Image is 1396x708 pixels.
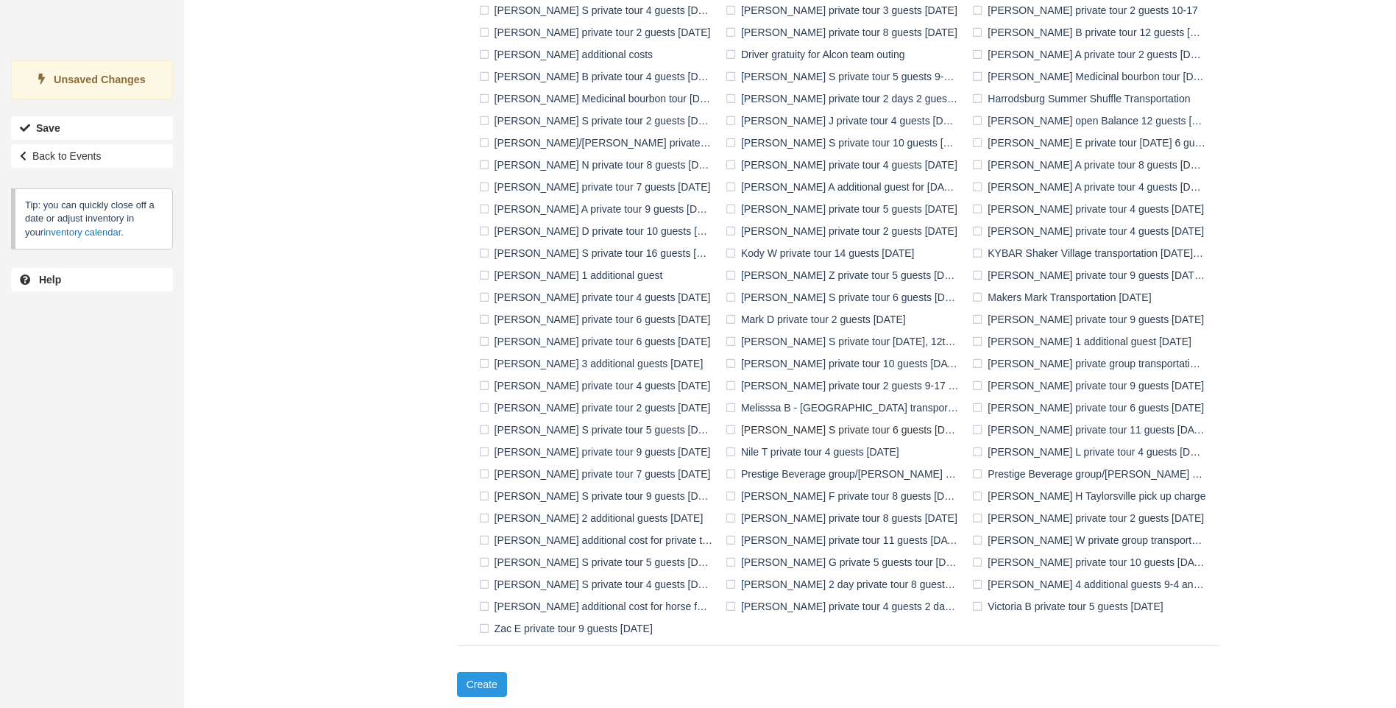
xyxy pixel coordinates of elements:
[968,441,1215,463] label: [PERSON_NAME] L private tour 4 guests [DATE]
[475,21,720,43] label: [PERSON_NAME] private tour 2 guests [DATE]
[475,242,722,264] label: [PERSON_NAME] S private tour 16 guests [DATE]
[39,274,61,286] b: Help
[968,375,1213,397] label: [PERSON_NAME] private tour 9 guests [DATE]
[968,357,1215,369] span: Mary Cardell private group transportation 6-11-2025
[722,375,968,397] label: [PERSON_NAME] private tour 2 guests 9-17 and 9-18
[722,397,968,419] label: Melisssa B - [GEOGRAPHIC_DATA] transportation [DATE]
[475,445,720,457] span: Nick K private tour 9 guests 8-8-2025
[722,600,968,612] span: Terry H private tour 4 guests 2 days 9-4-2025 and 9-5-2025
[722,308,915,330] label: Mark D private tour 2 guests [DATE]
[968,224,1213,236] span: Kelly H private tour 4 guests 10-3-2025
[968,507,1213,529] label: [PERSON_NAME] private tour 2 guests [DATE]
[968,534,1215,545] span: Sam W private group transportation 7-9-2025
[475,353,713,375] label: [PERSON_NAME] 3 additional guests [DATE]
[968,353,1215,375] label: [PERSON_NAME] private group transportation [DATE]
[968,308,1213,330] label: [PERSON_NAME] private tour 9 guests [DATE]
[475,132,722,154] label: [PERSON_NAME]/[PERSON_NAME] private tour 8 guests 10-14 and 10-15
[54,74,146,85] strong: Unsaved Changes
[968,573,1215,595] label: [PERSON_NAME] 4 additional guests 9-4 and 9-5
[722,330,968,353] label: [PERSON_NAME] S private tour [DATE], 12th and 13th. 4 guests
[968,114,1215,126] span: Jeffrey G open Balance 12 guests 10-12-25
[968,220,1213,242] label: [PERSON_NAME] private tour 4 guests [DATE]
[968,551,1215,573] label: [PERSON_NAME] private tour 10 guests [DATE]
[475,291,720,302] span: Laura R private tour 4 guests 6-20-2025
[475,176,720,198] label: [PERSON_NAME] private tour 7 guests [DATE]
[722,269,968,280] span: Kyle Z private tour 5 guests 8-23-2025
[475,357,713,369] span: Maryann M 3 additional guests 6-13-2025
[475,489,722,501] span: Rachael S private tour 9 guests 6-14-2025
[475,441,720,463] label: [PERSON_NAME] private tour 9 guests [DATE]
[475,375,720,397] label: [PERSON_NAME] private tour 4 guests [DATE]
[475,264,673,286] label: [PERSON_NAME] 1 additional guest
[722,556,968,567] span: Shanda G private 5 guests tour 9-27-2025
[968,379,1213,391] span: Matthew F private tour 9 guests 6-7-2025
[968,330,1201,353] label: [PERSON_NAME] 1 additional guest [DATE]
[475,88,722,110] label: [PERSON_NAME] Medicinal bourbon tour [DATE]
[968,4,1207,15] span: David C private tour 2 guests 10-17
[722,489,968,501] span: Rebekah F private tour 8 guests 10-18-25
[475,335,720,347] span: Mark M private tour 6 guests 9-19-2025
[968,595,1172,617] label: Victoria B private tour 5 guests [DATE]
[722,70,968,82] span: Garrett S private tour 5 guests 9-26 and 9-27
[722,353,968,375] label: [PERSON_NAME] private tour 10 guests [DATE]
[475,110,722,132] label: [PERSON_NAME] S private tour 2 guests [DATE]
[36,122,60,134] b: Save
[475,507,713,529] label: [PERSON_NAME] 2 additional guests [DATE]
[475,467,720,479] span: Pat T private tour 7 guests 10-25-2025
[722,379,968,391] span: Mary R private tour 2 guests 9-17 and 9-18
[722,313,915,325] span: Mark D private tour 2 guests 7-11-2025
[722,176,968,198] label: [PERSON_NAME] A additional guest for [DATE] tour
[722,423,968,435] span: Michele S private tour 6 guests 10-18-2025
[968,154,1215,176] label: [PERSON_NAME] A private tour 8 guests [DATE]
[722,132,968,154] label: [PERSON_NAME] S private tour 10 guests [DATE]
[968,485,1215,507] label: [PERSON_NAME] H Taylorsville pick up charge
[968,313,1213,325] span: Mark L private tour 9 guests 9-12-2025
[968,26,1215,38] span: Dorine B private tour 12 guests 10-17-2025
[722,48,914,60] span: Driver gratuity for Alcon team outing
[722,551,968,573] label: [PERSON_NAME] G private 5 guests tour [DATE]
[475,247,722,258] span: Kevin S private tour 16 guests 8-31-2025
[475,48,662,60] span: Doug K additional costs
[722,357,968,369] span: Maryann M private tour 10 guests 6-13-2025
[11,116,173,140] button: Save
[722,335,968,347] span: Mark S private tour October 11th, 12th and 13th. 4 guests
[475,180,720,192] span: Jordi C private tour 7 guests 8-30-2025
[968,600,1172,612] span: Victoria B private tour 5 guests 10-3-2025
[968,88,1200,110] label: Harrodsburg Summer Shuffle Transportation
[11,268,173,291] a: Help
[722,507,967,529] label: [PERSON_NAME] private tour 8 guests [DATE]
[457,672,507,697] button: Create
[722,247,924,258] span: Kody W private tour 14 guests 6-21-2025
[968,48,1215,60] span: Erin A private tour 2 guests 8-3-2025
[722,26,967,38] span: Don K private tour 8 guests 11-15-2025
[475,114,722,126] span: Jana S private tour 2 guests 10-23-2025
[968,419,1215,441] label: [PERSON_NAME] private tour 11 guests [DATE]
[722,264,968,286] label: [PERSON_NAME] Z private tour 5 guests [DATE]
[475,463,720,485] label: [PERSON_NAME] private tour 7 guests [DATE]
[475,224,722,236] span: Katie D private tour 10 guests 7-18-2025
[722,198,967,220] label: [PERSON_NAME] private tour 5 guests [DATE]
[475,4,722,15] span: Cyndi S private tour 4 guests 7-25-2025
[722,485,968,507] label: [PERSON_NAME] F private tour 8 guests [DATE]
[722,92,968,104] span: Harold M private tour 2 days 2 guests 10-8 and 10-9
[722,242,924,264] label: Kody W private tour 14 guests [DATE]
[11,188,173,249] p: Tip: you can quickly close off a date or adjust inventory in your .
[475,511,713,523] span: Robert L 2 additional guests 5-30-2025
[722,110,968,132] label: [PERSON_NAME] J private tour 4 guests [DATE]
[968,202,1213,214] span: Kate B private tour 4 guests 7-27-2025
[475,617,662,640] label: Zac E private tour 9 guests [DATE]
[722,114,968,126] span: Jed J private tour 4 guests 10-4-2025
[722,419,968,441] label: [PERSON_NAME] S private tour 6 guests [DATE]
[722,573,968,595] label: [PERSON_NAME] 2 day private tour 8 guests [DATE] and [DATE]
[475,220,722,242] label: [PERSON_NAME] D private tour 10 guests [DATE]
[475,578,722,590] span: Stacy S private tour 4 guests 10-13-2025
[722,66,968,88] label: [PERSON_NAME] S private tour 5 guests 9-26 and 9-27
[722,21,967,43] label: [PERSON_NAME] private tour 8 guests [DATE]
[475,66,722,88] label: [PERSON_NAME] B private tour 4 guests [DATE]
[968,445,1215,457] span: Paige L private tour 4 guests 5-31-2025
[475,529,722,551] label: [PERSON_NAME] additional cost for private tour
[475,330,720,353] label: [PERSON_NAME] private tour 6 guests [DATE]
[475,202,722,214] span: Josh A private tour 9 guests 9-27-2025
[968,247,1215,258] span: KYBAR Shaker Village transportation 7-24-2025 balance
[968,110,1215,132] label: [PERSON_NAME] open Balance 12 guests [DATE]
